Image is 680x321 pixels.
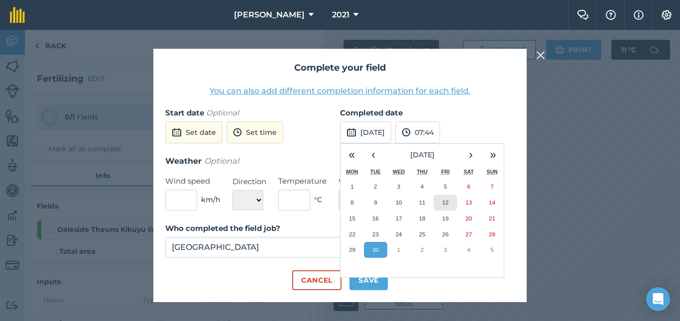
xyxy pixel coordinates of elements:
button: You can also add different completion information for each field. [210,85,470,97]
button: September 9, 2025 [364,195,387,211]
button: October 5, 2025 [480,242,504,258]
button: » [482,144,504,166]
button: October 4, 2025 [457,242,480,258]
abbr: Saturday [464,169,474,175]
button: September 16, 2025 [364,211,387,226]
img: svg+xml;base64,PHN2ZyB4bWxucz0iaHR0cDovL3d3dy53My5vcmcvMjAwMC9zdmciIHdpZHRoPSIxNyIgaGVpZ2h0PSIxNy... [634,9,644,21]
abbr: Tuesday [370,169,381,175]
abbr: September 12, 2025 [442,199,449,206]
abbr: October 4, 2025 [467,246,470,253]
strong: Start date [165,108,204,117]
abbr: Friday [441,169,450,175]
em: Optional [204,156,239,166]
span: [PERSON_NAME] [234,9,305,21]
button: September 25, 2025 [411,226,434,242]
abbr: October 5, 2025 [490,246,493,253]
img: svg+xml;base64,PD94bWwgdmVyc2lvbj0iMS4wIiBlbmNvZGluZz0idXRmLTgiPz4KPCEtLSBHZW5lcmF0b3I6IEFkb2JlIE... [233,126,242,138]
abbr: September 4, 2025 [421,183,424,190]
button: October 1, 2025 [387,242,411,258]
button: September 12, 2025 [434,195,457,211]
img: svg+xml;base64,PD94bWwgdmVyc2lvbj0iMS4wIiBlbmNvZGluZz0idXRmLTgiPz4KPCEtLSBHZW5lcmF0b3I6IEFkb2JlIE... [346,126,356,138]
abbr: September 10, 2025 [396,199,402,206]
abbr: September 30, 2025 [372,246,379,253]
button: [DATE] [384,144,460,166]
abbr: September 2, 2025 [374,183,377,190]
button: September 5, 2025 [434,179,457,195]
abbr: September 14, 2025 [489,199,495,206]
span: [DATE] [410,150,435,159]
button: October 3, 2025 [434,242,457,258]
button: September 19, 2025 [434,211,457,226]
img: A cog icon [661,10,673,20]
abbr: September 6, 2025 [467,183,470,190]
abbr: September 1, 2025 [350,183,353,190]
button: September 6, 2025 [457,179,480,195]
h3: Weather [165,155,515,168]
button: September 8, 2025 [340,195,364,211]
abbr: October 3, 2025 [444,246,447,253]
button: September 22, 2025 [340,226,364,242]
img: A question mark icon [605,10,617,20]
abbr: September 11, 2025 [419,199,425,206]
button: 07:44 [395,121,440,143]
abbr: Monday [346,169,358,175]
abbr: September 24, 2025 [396,231,402,237]
img: fieldmargin Logo [10,7,25,23]
abbr: September 7, 2025 [490,183,493,190]
button: September 4, 2025 [411,179,434,195]
button: September 27, 2025 [457,226,480,242]
button: September 17, 2025 [387,211,411,226]
button: September 30, 2025 [364,242,387,258]
abbr: September 15, 2025 [349,215,355,221]
button: Cancel [292,270,341,290]
abbr: October 1, 2025 [397,246,400,253]
abbr: September 16, 2025 [372,215,379,221]
abbr: September 3, 2025 [397,183,400,190]
abbr: September 27, 2025 [465,231,472,237]
button: September 11, 2025 [411,195,434,211]
button: September 14, 2025 [480,195,504,211]
abbr: October 2, 2025 [421,246,424,253]
abbr: September 25, 2025 [419,231,425,237]
strong: Who completed the field job? [165,223,280,233]
img: Two speech bubbles overlapping with the left bubble in the forefront [577,10,589,20]
button: September 24, 2025 [387,226,411,242]
abbr: September 19, 2025 [442,215,449,221]
abbr: September 26, 2025 [442,231,449,237]
span: 2021 [332,9,349,21]
button: September 29, 2025 [340,242,364,258]
img: svg+xml;base64,PD94bWwgdmVyc2lvbj0iMS4wIiBlbmNvZGluZz0idXRmLTgiPz4KPCEtLSBHZW5lcmF0b3I6IEFkb2JlIE... [172,126,182,138]
abbr: September 21, 2025 [489,215,495,221]
abbr: September 29, 2025 [349,246,355,253]
button: [DATE] [340,121,391,143]
abbr: Wednesday [393,169,405,175]
button: ‹ [362,144,384,166]
button: September 10, 2025 [387,195,411,211]
abbr: Sunday [486,169,497,175]
button: September 3, 2025 [387,179,411,195]
abbr: September 23, 2025 [372,231,379,237]
button: › [460,144,482,166]
button: Set date [165,121,223,143]
button: September 18, 2025 [411,211,434,226]
abbr: September 8, 2025 [350,199,353,206]
abbr: September 22, 2025 [349,231,355,237]
h2: Complete your field [165,61,515,75]
img: svg+xml;base64,PHN2ZyB4bWxucz0iaHR0cDovL3d3dy53My5vcmcvMjAwMC9zdmciIHdpZHRoPSIyMiIgaGVpZ2h0PSIzMC... [536,49,545,61]
em: Optional [206,108,239,117]
span: km/h [201,194,221,205]
button: September 20, 2025 [457,211,480,226]
button: September 1, 2025 [340,179,364,195]
div: Open Intercom Messenger [646,287,670,311]
label: Direction [232,176,266,188]
span: ° C [314,194,322,205]
button: « [340,144,362,166]
button: Save [349,270,388,290]
button: September 2, 2025 [364,179,387,195]
label: Wind speed [165,175,221,187]
strong: Completed date [340,108,403,117]
button: September 13, 2025 [457,195,480,211]
button: September 15, 2025 [340,211,364,226]
button: October 2, 2025 [411,242,434,258]
button: September 7, 2025 [480,179,504,195]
